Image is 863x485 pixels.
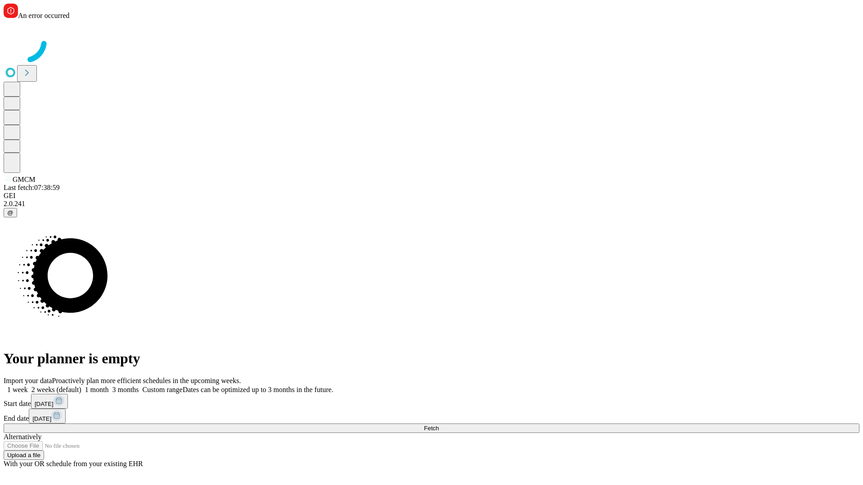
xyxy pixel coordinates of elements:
[4,192,859,200] div: GEI
[4,377,52,384] span: Import your data
[13,176,36,183] span: GMCM
[4,184,60,191] span: Last fetch: 07:38:59
[112,386,139,393] span: 3 months
[32,415,51,422] span: [DATE]
[182,386,333,393] span: Dates can be optimized up to 3 months in the future.
[4,350,859,367] h1: Your planner is empty
[142,386,182,393] span: Custom range
[7,209,13,216] span: @
[29,409,66,423] button: [DATE]
[7,386,28,393] span: 1 week
[31,394,68,409] button: [DATE]
[4,423,859,433] button: Fetch
[4,450,44,460] button: Upload a file
[52,377,241,384] span: Proactively plan more efficient schedules in the upcoming weeks.
[35,401,53,407] span: [DATE]
[4,409,859,423] div: End date
[18,12,70,19] span: An error occurred
[424,425,439,432] span: Fetch
[4,394,859,409] div: Start date
[31,386,81,393] span: 2 weeks (default)
[4,208,17,217] button: @
[4,200,859,208] div: 2.0.241
[85,386,109,393] span: 1 month
[4,433,41,441] span: Alternatively
[4,460,143,467] span: With your OR schedule from your existing EHR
